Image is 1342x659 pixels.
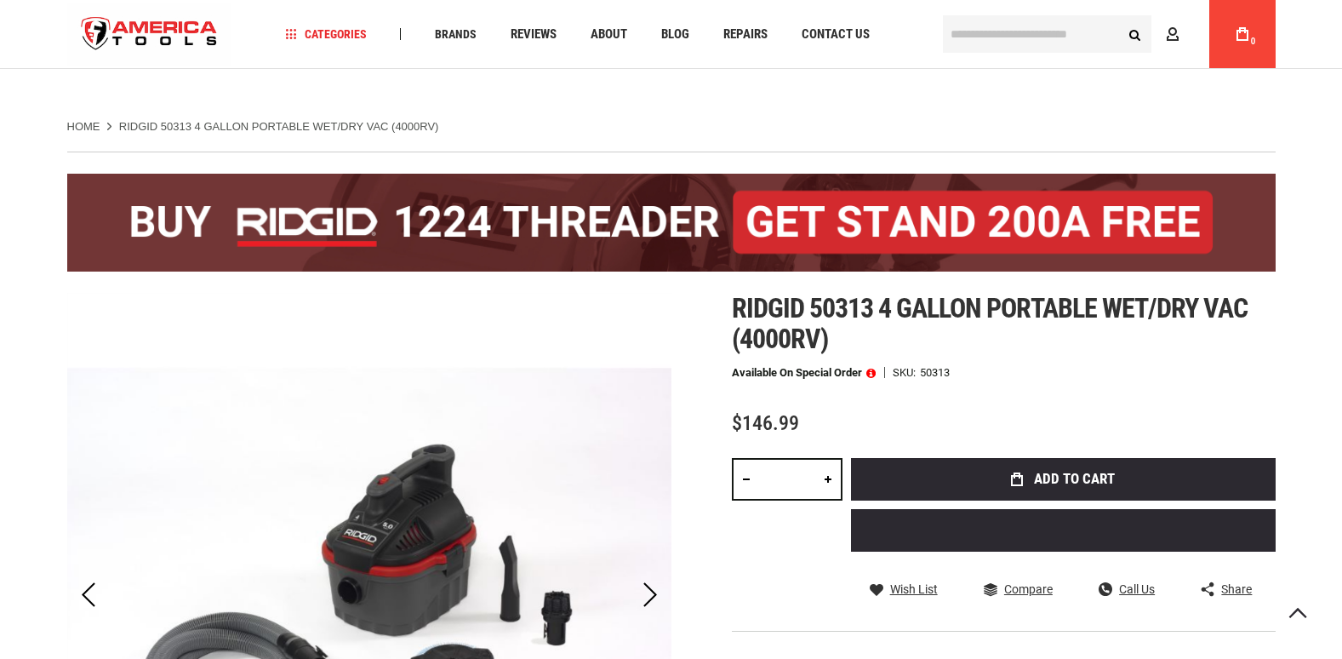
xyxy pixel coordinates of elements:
span: Contact Us [802,28,870,41]
img: BOGO: Buy the RIDGID® 1224 Threader (26092), get the 92467 200A Stand FREE! [67,174,1276,272]
a: Categories [277,23,374,46]
a: Repairs [716,23,775,46]
a: About [583,23,635,46]
span: Brands [435,28,477,40]
a: Blog [654,23,697,46]
a: Call Us [1099,582,1155,597]
span: Repairs [723,28,768,41]
p: Available on Special Order [732,367,876,379]
a: Contact Us [794,23,877,46]
div: 50313 [920,367,950,378]
span: Call Us [1119,583,1155,595]
span: Compare [1004,583,1053,595]
a: Wish List [870,582,938,597]
a: store logo [67,3,232,66]
span: Wish List [890,583,938,595]
a: Compare [984,582,1053,597]
span: Share [1221,583,1252,595]
span: $146.99 [732,411,799,435]
a: Home [67,119,100,135]
button: Search [1119,18,1151,50]
span: Add to Cart [1034,472,1115,486]
strong: SKU [893,367,920,378]
button: Add to Cart [851,458,1276,501]
span: Blog [661,28,689,41]
strong: RIDGID 50313 4 GALLON PORTABLE WET/DRY VAC (4000RV) [119,120,439,133]
a: Reviews [503,23,564,46]
span: Ridgid 50313 4 gallon portable wet/dry vac (4000rv) [732,292,1248,355]
span: 0 [1251,37,1256,46]
a: Brands [427,23,484,46]
span: Reviews [511,28,557,41]
span: About [591,28,627,41]
img: America Tools [67,3,232,66]
span: Categories [285,28,367,40]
